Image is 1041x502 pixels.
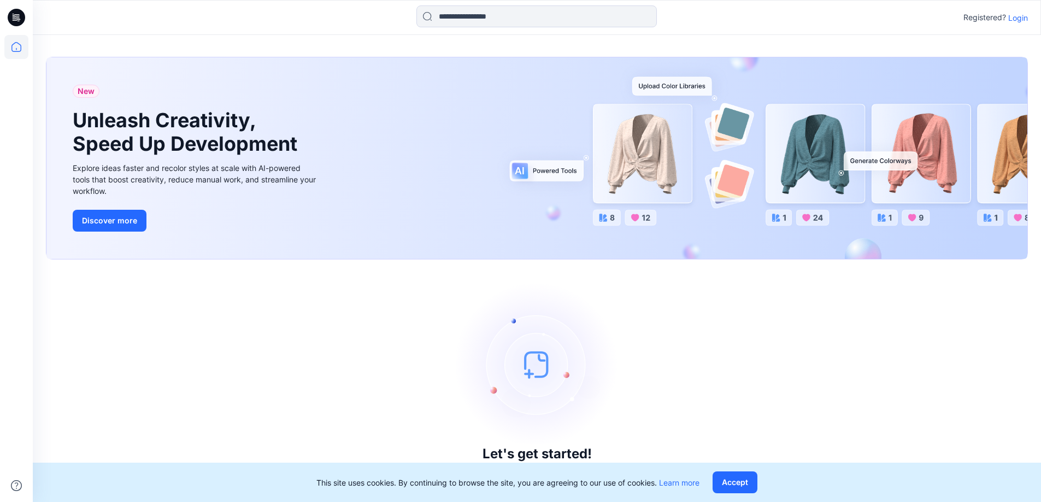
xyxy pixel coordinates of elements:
div: Explore ideas faster and recolor styles at scale with AI-powered tools that boost creativity, red... [73,162,319,197]
a: Discover more [73,210,319,232]
p: Registered? [963,11,1006,24]
button: Accept [713,471,757,493]
a: Learn more [659,478,699,487]
h1: Unleash Creativity, Speed Up Development [73,109,302,156]
img: empty-state-image.svg [455,282,619,446]
h3: Let's get started! [483,446,592,462]
button: Discover more [73,210,146,232]
p: Login [1008,12,1028,23]
p: This site uses cookies. By continuing to browse the site, you are agreeing to our use of cookies. [316,477,699,488]
span: New [78,85,95,98]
